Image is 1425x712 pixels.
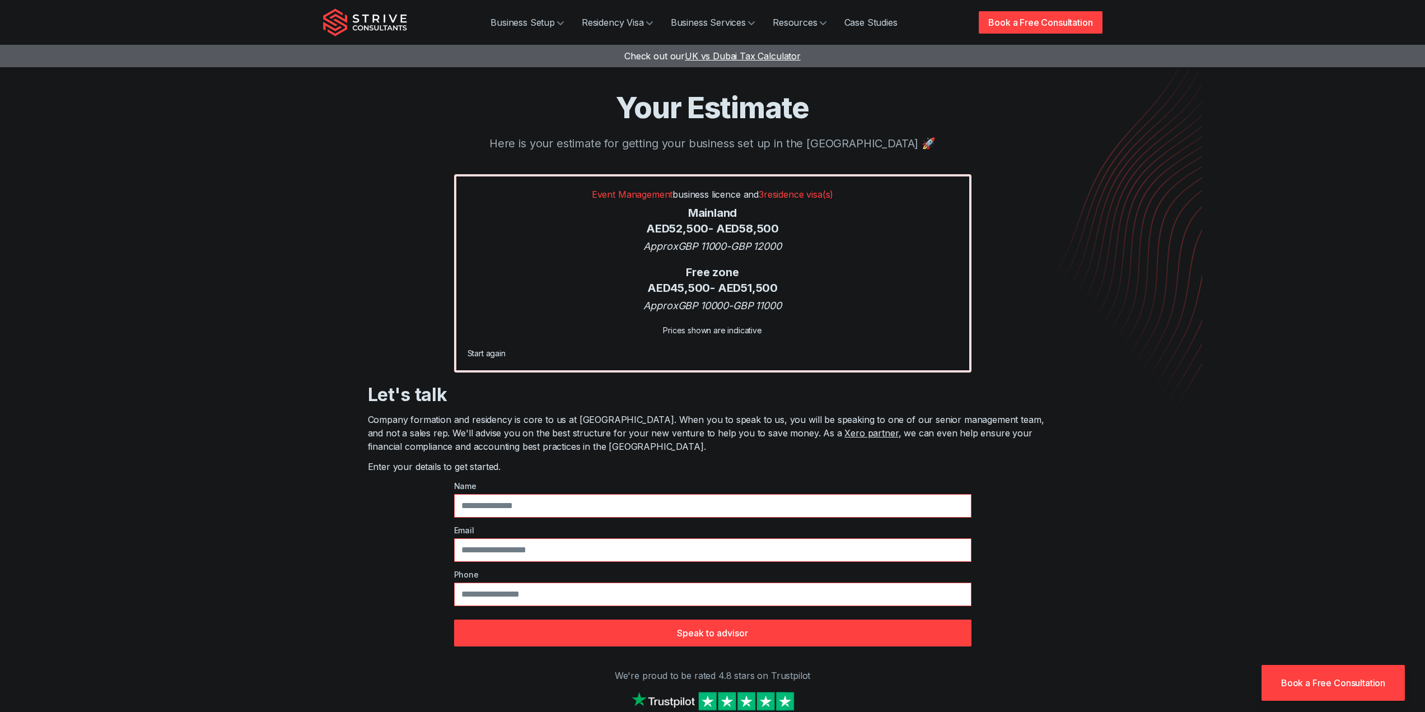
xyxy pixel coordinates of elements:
p: Company formation and residency is core to us at [GEOGRAPHIC_DATA]. When you to speak to us, you ... [368,413,1058,453]
a: Residency Visa [573,11,662,34]
h3: Let's talk [368,384,1058,406]
a: Case Studies [835,11,907,34]
p: Here is your estimate for getting your business set up in the [GEOGRAPHIC_DATA] 🚀 [323,135,1102,152]
a: Start again [468,348,506,358]
img: Strive Consultants [323,8,407,36]
label: Phone [454,569,971,580]
a: Business Services [662,11,764,34]
span: Event Management [592,189,672,200]
a: Business Setup [482,11,573,34]
a: Check out ourUK vs Dubai Tax Calculator [624,50,801,62]
div: Prices shown are indicative [468,324,958,336]
div: Free zone AED 45,500 - AED 51,500 [468,265,958,296]
div: Mainland AED 52,500 - AED 58,500 [468,206,958,236]
h1: Your Estimate [323,90,1102,126]
button: Speak to advisor [454,620,971,646]
a: Book a Free Consultation [979,11,1102,34]
div: Approx GBP 10000 - GBP 11000 [468,298,958,313]
label: Name [454,480,971,492]
label: Email [454,524,971,536]
span: UK vs Dubai Tax Calculator [685,50,801,62]
p: We're proud to be rated 4.8 stars on Trustpilot [368,669,1058,682]
a: Book a Free Consultation [1262,665,1405,701]
p: business licence and [468,188,958,201]
p: Enter your details to get started. [368,460,1058,473]
a: Xero partner [844,427,898,439]
a: Resources [764,11,835,34]
div: Approx GBP 11000 - GBP 12000 [468,239,958,254]
span: 3 residence visa(s) [759,189,833,200]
